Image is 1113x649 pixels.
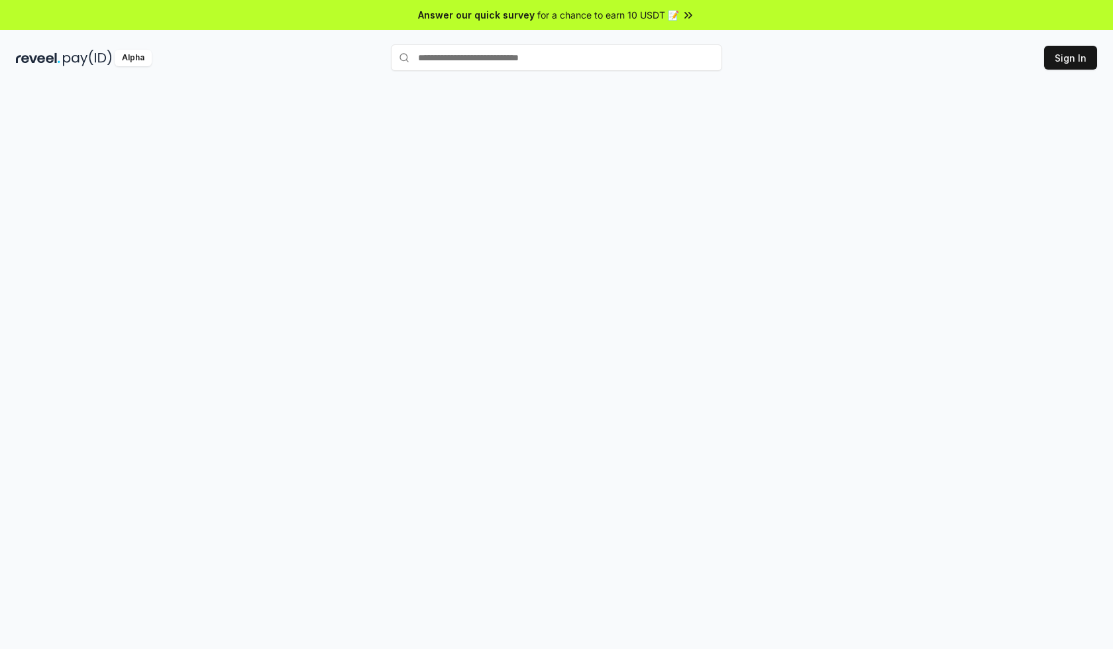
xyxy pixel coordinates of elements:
[1044,46,1097,70] button: Sign In
[16,50,60,66] img: reveel_dark
[115,50,152,66] div: Alpha
[418,8,535,22] span: Answer our quick survey
[63,50,112,66] img: pay_id
[537,8,679,22] span: for a chance to earn 10 USDT 📝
